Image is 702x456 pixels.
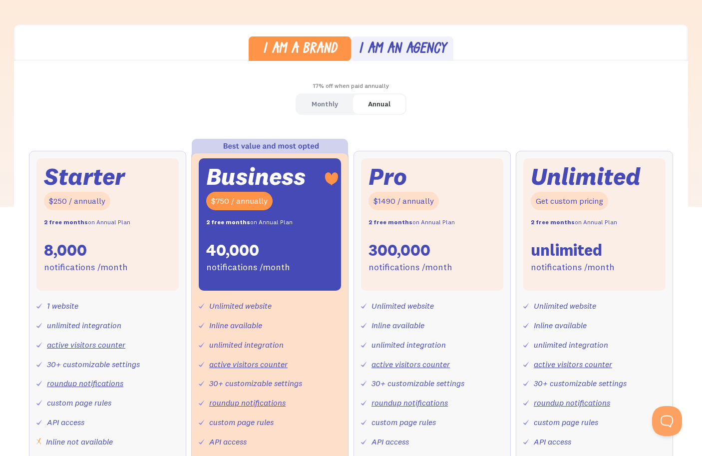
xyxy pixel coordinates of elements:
div: API access [209,435,247,449]
div: custom page rules [209,415,274,430]
div: on Annual Plan [531,215,617,230]
div: Unlimited website [371,299,434,313]
div: 8,000 [44,240,87,261]
a: roundup notifications [371,398,448,408]
div: Get custom pricing [531,192,608,210]
div: Inline available [209,318,262,333]
div: notifications /month [368,260,452,275]
a: roundup notifications [209,398,286,408]
a: active visitors counter [371,359,450,369]
div: custom page rules [47,396,111,410]
div: 30+ customizable settings [209,376,302,391]
div: notifications /month [44,260,128,275]
a: active visitors counter [47,340,125,350]
strong: 2 free months [206,218,250,226]
div: on Annual Plan [206,215,293,230]
strong: 2 free months [44,218,88,226]
div: $1490 / annually [368,192,439,210]
div: Inline not available [46,435,113,449]
div: 30+ customizable settings [371,376,464,391]
a: active visitors counter [534,359,612,369]
a: active visitors counter [209,359,288,369]
div: Unlimited website [534,299,596,313]
div: Inline available [534,318,587,333]
div: notifications /month [206,260,290,275]
div: Starter [44,166,125,187]
iframe: Toggle Customer Support [652,406,682,436]
div: Annual [368,97,390,111]
div: 300,000 [368,240,430,261]
div: on Annual Plan [44,215,130,230]
div: I am an agency [358,42,446,57]
div: unlimited integration [47,318,121,333]
strong: 2 free months [368,218,412,226]
div: $250 / annually [44,192,110,210]
strong: 2 free months [531,218,575,226]
a: roundup notifications [534,398,610,408]
div: 1 website [47,299,78,313]
div: Monthly [312,97,338,111]
div: 17% off when paid annually [14,79,688,93]
div: custom page rules [534,415,598,430]
div: custom page rules [371,415,436,430]
div: unlimited integration [371,338,446,352]
div: Business [206,166,306,187]
div: 30+ customizable settings [47,357,140,372]
div: I am a brand [263,42,337,57]
div: 30+ customizable settings [534,376,627,391]
div: notifications /month [531,260,615,275]
div: Inline available [371,318,424,333]
div: API access [534,435,571,449]
div: 40,000 [206,240,259,261]
div: unlimited integration [209,338,284,352]
div: Unlimited website [209,299,272,313]
div: Unlimited [531,166,641,187]
div: on Annual Plan [368,215,455,230]
div: unlimited integration [534,338,608,352]
div: $750 / annually [206,192,273,210]
div: Pro [368,166,407,187]
div: unlimited [531,240,602,261]
a: roundup notifications [47,378,123,388]
div: API access [371,435,409,449]
div: API access [47,415,84,430]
